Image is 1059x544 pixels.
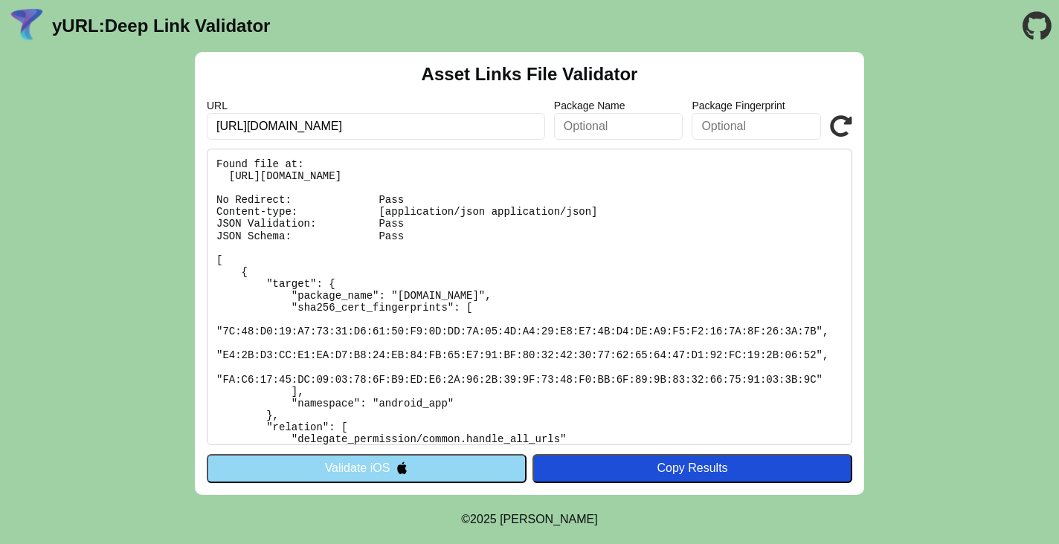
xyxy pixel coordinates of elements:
img: appleIcon.svg [396,462,408,474]
input: Optional [554,113,683,140]
a: Michael Ibragimchayev's Personal Site [500,513,598,525]
a: yURL:Deep Link Validator [52,16,270,36]
input: Required [207,113,545,140]
input: Optional [692,113,821,140]
div: Copy Results [540,462,845,475]
label: Package Name [554,100,683,111]
span: 2025 [470,513,497,525]
h2: Asset Links File Validator [422,64,638,85]
label: Package Fingerprint [692,100,821,111]
pre: Found file at: [URL][DOMAIN_NAME] No Redirect: Pass Content-type: [application/json application/j... [207,149,852,445]
button: Copy Results [532,454,852,482]
footer: © [461,495,597,544]
button: Validate iOS [207,454,527,482]
label: URL [207,100,545,111]
img: yURL Logo [7,7,46,45]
